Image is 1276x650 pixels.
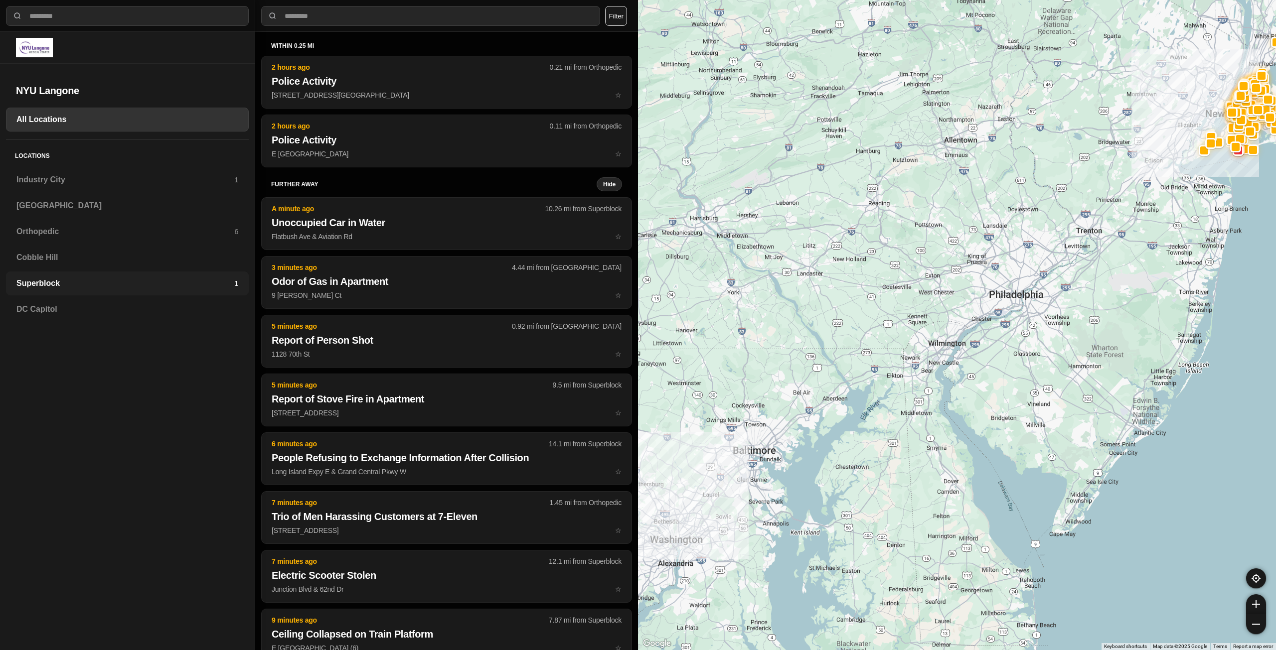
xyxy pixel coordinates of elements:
p: 1 [234,278,238,288]
h3: Cobble Hill [16,252,238,263]
p: 9.5 mi from Superblock [553,380,622,390]
a: Report a map error [1233,644,1273,649]
button: 6 minutes ago14.1 mi from SuperblockPeople Refusing to Exchange Information After CollisionLong I... [261,432,632,485]
a: Terms (opens in new tab) [1213,644,1227,649]
p: 5 minutes ago [272,380,553,390]
h5: further away [271,180,597,188]
img: recenter [1252,574,1261,583]
p: Long Island Expy E & Grand Central Pkwy W [272,467,622,477]
a: Superblock1 [6,271,249,295]
button: zoom-in [1246,594,1266,614]
p: 3 minutes ago [272,262,512,272]
a: DC Capitol [6,297,249,321]
p: 4.44 mi from [GEOGRAPHIC_DATA] [512,262,622,272]
button: A minute ago10.26 mi from SuperblockUnoccupied Car in WaterFlatbush Ave & Aviation Rdstar [261,197,632,250]
h2: Ceiling Collapsed on Train Platform [272,627,622,641]
span: star [615,150,622,158]
h2: Odor of Gas in Apartment [272,274,622,288]
span: star [615,91,622,99]
p: 7 minutes ago [272,498,550,508]
p: [STREET_ADDRESS][GEOGRAPHIC_DATA] [272,90,622,100]
a: Cobble Hill [6,246,249,269]
p: [STREET_ADDRESS] [272,525,622,535]
p: 1 [234,175,238,185]
a: 5 minutes ago0.92 mi from [GEOGRAPHIC_DATA]Report of Person Shot1128 70th Ststar [261,350,632,358]
a: 7 minutes ago1.45 mi from OrthopedicTrio of Men Harassing Customers at 7-Eleven[STREET_ADDRESS]star [261,526,632,534]
button: 3 minutes ago4.44 mi from [GEOGRAPHIC_DATA]Odor of Gas in Apartment9 [PERSON_NAME] Ctstar [261,256,632,309]
h2: Report of Stove Fire in Apartment [272,392,622,406]
p: 9 minutes ago [272,615,549,625]
img: zoom-in [1252,600,1260,608]
button: Keyboard shortcuts [1104,643,1147,650]
p: [STREET_ADDRESS] [272,408,622,418]
button: 7 minutes ago12.1 mi from SuperblockElectric Scooter StolenJunction Blvd & 62nd Drstar [261,550,632,603]
p: Flatbush Ave & Aviation Rd [272,232,622,242]
h3: Orthopedic [16,226,234,238]
p: 2 hours ago [272,62,550,72]
p: 0.21 mi from Orthopedic [550,62,622,72]
h2: Report of Person Shot [272,333,622,347]
h3: Superblock [16,277,234,289]
p: 7 minutes ago [272,556,549,566]
p: 1128 70th St [272,349,622,359]
p: 5 minutes ago [272,321,512,331]
p: 10.26 mi from Superblock [545,204,622,214]
a: 2 hours ago0.21 mi from OrthopedicPolice Activity[STREET_ADDRESS][GEOGRAPHIC_DATA]star [261,91,632,99]
button: Filter [605,6,627,26]
h5: within 0.25 mi [271,42,622,50]
span: star [615,409,622,417]
button: zoom-out [1246,614,1266,634]
h3: [GEOGRAPHIC_DATA] [16,200,238,212]
a: A minute ago10.26 mi from SuperblockUnoccupied Car in WaterFlatbush Ave & Aviation Rdstar [261,232,632,241]
span: Map data ©2025 Google [1153,644,1207,649]
a: 3 minutes ago4.44 mi from [GEOGRAPHIC_DATA]Odor of Gas in Apartment9 [PERSON_NAME] Ctstar [261,291,632,299]
h5: Locations [6,140,249,168]
span: star [615,233,622,241]
img: Google [640,637,673,650]
p: 2 hours ago [272,121,550,131]
a: Open this area in Google Maps (opens a new window) [640,637,673,650]
span: star [615,468,622,476]
span: star [615,291,622,299]
p: 9 [PERSON_NAME] Ct [272,290,622,300]
p: Junction Blvd & 62nd Dr [272,584,622,594]
p: 6 minutes ago [272,439,549,449]
button: 5 minutes ago0.92 mi from [GEOGRAPHIC_DATA]Report of Person Shot1128 70th Ststar [261,315,632,368]
a: 7 minutes ago12.1 mi from SuperblockElectric Scooter StolenJunction Blvd & 62nd Drstar [261,585,632,593]
button: 5 minutes ago9.5 mi from SuperblockReport of Stove Fire in Apartment[STREET_ADDRESS]star [261,374,632,426]
span: star [615,585,622,593]
h3: Industry City [16,174,234,186]
p: 7.87 mi from Superblock [549,615,622,625]
h3: DC Capitol [16,303,238,315]
p: A minute ago [272,204,545,214]
a: 2 hours ago0.11 mi from OrthopedicPolice ActivityE [GEOGRAPHIC_DATA]star [261,149,632,158]
a: 5 minutes ago9.5 mi from SuperblockReport of Stove Fire in Apartment[STREET_ADDRESS]star [261,408,632,417]
p: 12.1 mi from Superblock [549,556,622,566]
button: 2 hours ago0.21 mi from OrthopedicPolice Activity[STREET_ADDRESS][GEOGRAPHIC_DATA]star [261,56,632,109]
img: search [268,11,278,21]
button: recenter [1246,568,1266,588]
span: star [615,350,622,358]
a: 6 minutes ago14.1 mi from SuperblockPeople Refusing to Exchange Information After CollisionLong I... [261,467,632,476]
h2: Trio of Men Harassing Customers at 7-Eleven [272,510,622,523]
h2: Unoccupied Car in Water [272,216,622,230]
p: 14.1 mi from Superblock [549,439,622,449]
h2: Police Activity [272,74,622,88]
p: 0.11 mi from Orthopedic [550,121,622,131]
a: Industry City1 [6,168,249,192]
p: E [GEOGRAPHIC_DATA] [272,149,622,159]
button: 2 hours ago0.11 mi from OrthopedicPolice ActivityE [GEOGRAPHIC_DATA]star [261,115,632,167]
small: Hide [603,180,616,188]
h3: All Locations [16,114,238,126]
h2: NYU Langone [16,84,239,98]
p: 0.92 mi from [GEOGRAPHIC_DATA] [512,321,622,331]
a: All Locations [6,108,249,131]
h2: People Refusing to Exchange Information After Collision [272,451,622,465]
button: Hide [597,177,622,191]
p: 6 [234,227,238,237]
a: [GEOGRAPHIC_DATA] [6,194,249,218]
img: logo [16,38,53,57]
p: 1.45 mi from Orthopedic [550,498,622,508]
h2: Electric Scooter Stolen [272,568,622,582]
a: Orthopedic6 [6,220,249,244]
